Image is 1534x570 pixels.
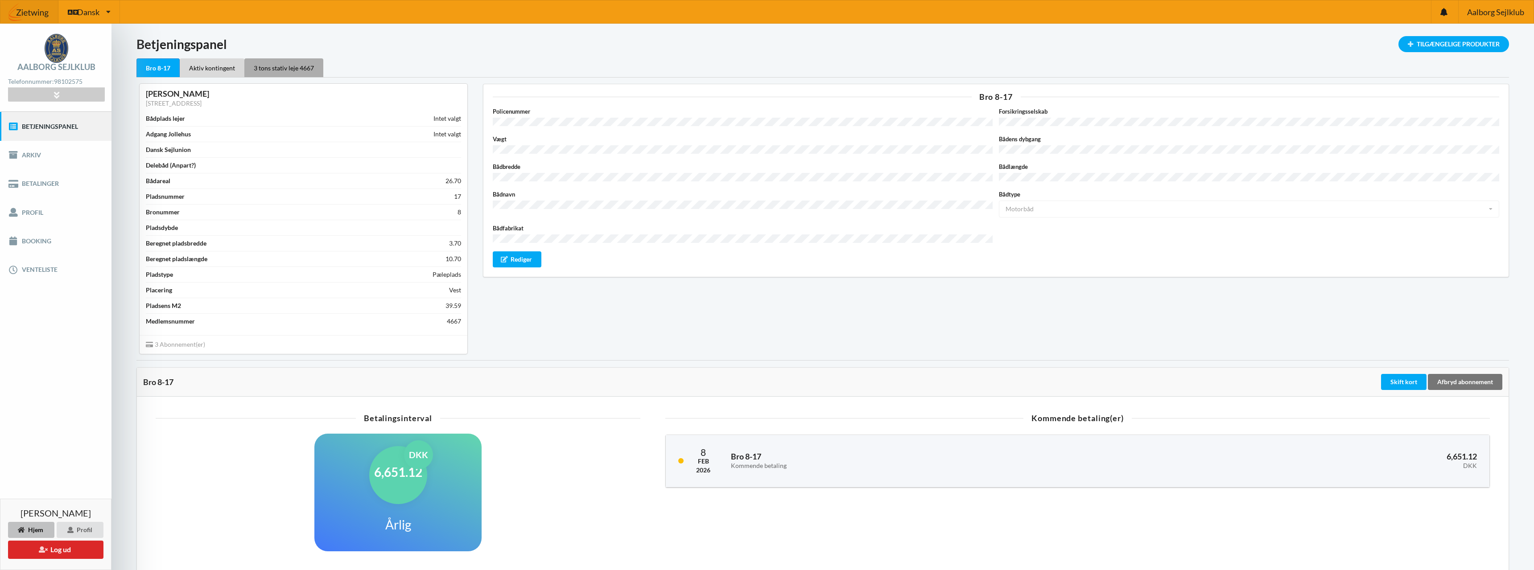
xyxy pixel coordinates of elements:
[136,58,180,78] div: Bro 8-17
[1381,374,1427,390] div: Skift kort
[493,135,993,144] label: Vægt
[1123,462,1477,470] div: DKK
[146,161,196,170] div: Delebåd (Anpart?)
[433,130,461,139] div: Intet valgt
[449,239,461,248] div: 3.70
[433,114,461,123] div: Intet valgt
[696,457,710,466] div: Feb
[146,176,170,185] div: Bådareal
[493,190,993,199] label: Bådnavn
[1467,8,1524,16] span: Aalborg Sejlklub
[999,107,1499,116] label: Forsikringsselskab
[493,251,542,267] div: Rediger
[731,451,1110,469] h3: Bro 8-17
[146,99,202,107] a: [STREET_ADDRESS]
[57,522,103,538] div: Profil
[493,93,1500,101] div: Bro 8-17
[374,464,422,480] h1: 6,651.12
[445,301,461,310] div: 39.59
[433,270,461,279] div: Pæleplads
[146,130,191,139] div: Adgang Jollehus
[385,517,411,533] h1: Årlig
[493,162,993,171] label: Bådbredde
[146,208,180,217] div: Bronummer
[404,440,433,469] div: DKK
[999,135,1499,144] label: Bådens dybgang
[493,224,993,233] label: Bådfabrikat
[146,114,185,123] div: Bådplads lejer
[8,76,104,88] div: Telefonnummer:
[146,254,207,263] div: Beregnet pladslængde
[146,286,172,295] div: Placering
[8,541,103,559] button: Log ud
[146,239,206,248] div: Beregnet pladsbredde
[146,301,181,310] div: Pladsens M2
[45,34,68,63] img: logo
[999,162,1499,171] label: Bådlængde
[1428,374,1502,390] div: Afbryd abonnement
[17,63,95,71] div: Aalborg Sejlklub
[244,58,323,77] div: 3 tons stativ leje 4667
[999,190,1499,199] label: Bådtype
[665,414,1490,422] div: Kommende betaling(er)
[146,340,205,348] span: 3 Abonnement(er)
[696,466,710,475] div: 2026
[449,286,461,295] div: Vest
[8,522,54,538] div: Hjem
[54,78,82,85] strong: 98102575
[180,58,244,77] div: Aktiv kontingent
[146,192,185,201] div: Pladsnummer
[445,254,461,263] div: 10.70
[447,317,461,326] div: 4667
[1398,36,1509,52] div: Tilgængelige Produkter
[156,414,640,422] div: Betalingsinterval
[146,145,191,154] div: Dansk Sejlunion
[146,223,178,232] div: Pladsdybde
[146,317,195,326] div: Medlemsnummer
[146,89,461,99] div: [PERSON_NAME]
[146,270,173,279] div: Pladstype
[21,508,91,517] span: [PERSON_NAME]
[143,377,1379,386] div: Bro 8-17
[696,447,710,457] div: 8
[445,176,461,185] div: 26.70
[1123,451,1477,469] h3: 6,651.12
[77,8,99,16] span: Dansk
[458,208,461,217] div: 8
[454,192,461,201] div: 17
[493,107,993,116] label: Policenummer
[136,36,1509,52] h1: Betjeningspanel
[731,462,1110,470] div: Kommende betaling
